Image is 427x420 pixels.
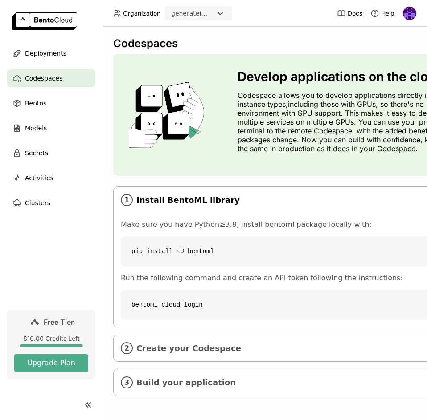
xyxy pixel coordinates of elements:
[121,342,133,354] i: 2
[25,48,66,59] span: Deployments
[25,73,62,84] span: Codespaces
[7,119,95,137] a: Models
[14,354,88,372] button: Upgrade Plan
[25,148,48,158] span: Secrets
[25,198,50,208] span: Clusters
[121,376,133,388] i: 3
[14,335,88,343] div: $10.00 Credits Left
[44,318,74,327] span: Free Tier
[123,9,160,17] span: Organization
[7,44,95,62] a: Deployments
[25,98,46,109] span: Bentos
[7,69,95,87] a: Codespaces
[7,310,95,379] a: Free Tier$10.00 Credits LeftUpgrade Plan
[7,169,95,187] a: Activities
[25,123,47,133] span: Models
[7,194,95,212] a: Clusters
[25,173,53,183] span: Activities
[121,194,133,206] i: 1
[337,9,362,18] a: Docs
[171,9,213,18] div: generateimages
[381,9,394,17] span: Help
[214,9,215,18] input: Selected generateimages.
[370,9,394,18] div: Help
[7,94,95,112] a: Bentos
[12,12,77,30] img: logo
[403,7,416,20] img: Remote Server
[348,9,362,17] span: Docs
[120,81,216,148] img: cover onboarding
[7,144,95,162] a: Secrets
